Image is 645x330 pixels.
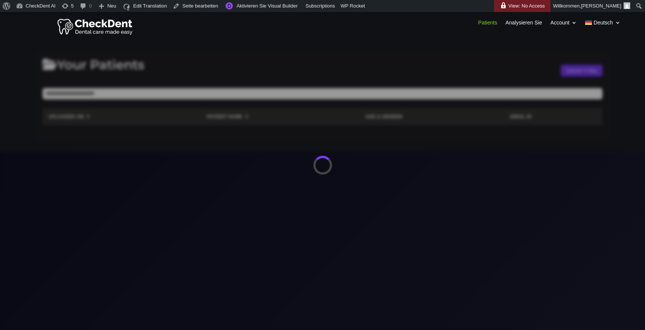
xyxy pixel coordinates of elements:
[594,20,613,25] span: Deutsch
[581,3,621,9] span: [PERSON_NAME]
[505,20,542,28] a: Analysieren Sie
[550,20,577,28] a: Account
[585,20,621,28] a: Deutsch
[122,1,131,13] img: icon16.svg
[478,20,497,28] a: Patients
[624,2,630,9] img: Arnav Saha
[57,17,134,36] img: Checkdent Logo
